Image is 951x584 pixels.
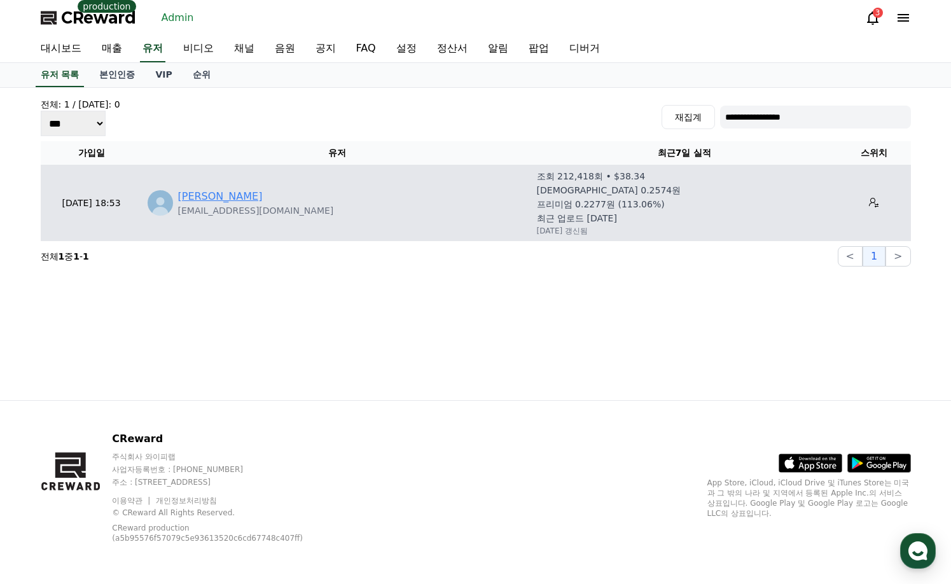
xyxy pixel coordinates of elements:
[156,8,199,28] a: Admin
[142,141,532,165] th: 유저
[4,403,84,435] a: 홈
[265,36,305,62] a: 음원
[537,226,588,236] p: [DATE] 갱신됨
[112,496,152,505] a: 이용약관
[112,452,335,462] p: 주식회사 와이피랩
[838,246,863,267] button: <
[559,36,610,62] a: 디버거
[662,105,715,129] button: 재집계
[156,496,217,505] a: 개인정보처리방침
[386,36,427,62] a: 설정
[148,190,173,216] img: http://img1.kakaocdn.net/thumb/R640x640.q70/?fname=http://t1.kakaocdn.net/account_images/default_...
[59,251,65,261] strong: 1
[173,36,224,62] a: 비디오
[83,251,89,261] strong: 1
[865,10,880,25] a: 3
[178,204,334,217] p: [EMAIL_ADDRESS][DOMAIN_NAME]
[92,36,132,62] a: 매출
[178,189,263,204] a: [PERSON_NAME]
[73,251,80,261] strong: 1
[112,523,316,543] p: CReward production (a5b95576f57079c5e93613520c6cd67748c407ff)
[537,184,681,197] p: [DEMOGRAPHIC_DATA] 0.2574원
[885,246,910,267] button: >
[707,478,911,518] p: App Store, iCloud, iCloud Drive 및 iTunes Store는 미국과 그 밖의 나라 및 지역에서 등록된 Apple Inc.의 서비스 상표입니다. Goo...
[537,198,665,211] p: 프리미엄 0.2277원 (113.06%)
[537,170,646,183] p: 조회 212,418회 • $38.34
[41,250,89,263] p: 전체 중 -
[873,8,883,18] div: 3
[36,63,85,87] a: 유저 목록
[346,36,386,62] a: FAQ
[84,403,164,435] a: 대화
[41,8,136,28] a: CReward
[478,36,518,62] a: 알림
[224,36,265,62] a: 채널
[305,36,346,62] a: 공지
[164,403,244,435] a: 설정
[41,98,120,111] h4: 전체: 1 / [DATE]: 0
[116,423,132,433] span: 대화
[518,36,559,62] a: 팝업
[532,141,838,165] th: 최근7일 실적
[112,508,335,518] p: © CReward All Rights Reserved.
[145,63,182,87] a: VIP
[427,36,478,62] a: 정산서
[89,63,145,87] a: 본인인증
[46,197,137,210] p: [DATE] 18:53
[112,431,335,447] p: CReward
[112,477,335,487] p: 주소 : [STREET_ADDRESS]
[863,246,885,267] button: 1
[31,36,92,62] a: 대시보드
[61,8,136,28] span: CReward
[183,63,221,87] a: 순위
[838,141,911,165] th: 스위치
[197,422,212,433] span: 설정
[41,141,142,165] th: 가입일
[40,422,48,433] span: 홈
[537,212,617,225] p: 최근 업로드 [DATE]
[140,36,165,62] a: 유저
[112,464,335,475] p: 사업자등록번호 : [PHONE_NUMBER]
